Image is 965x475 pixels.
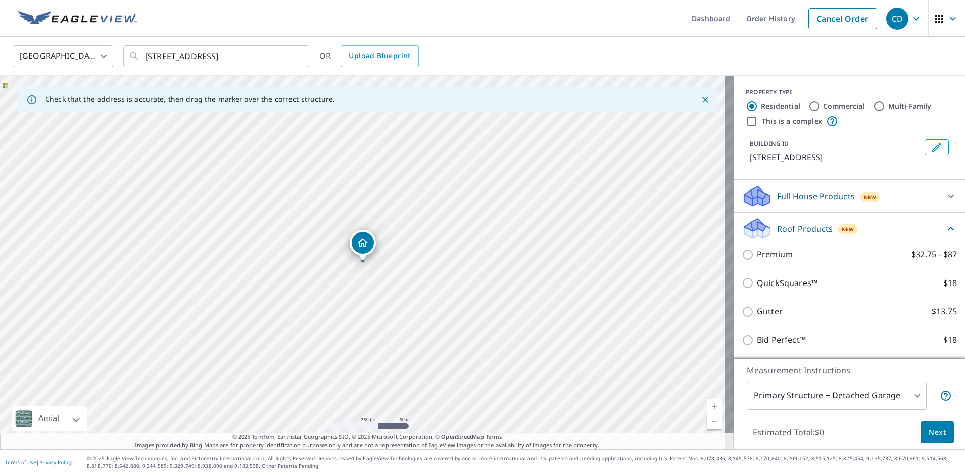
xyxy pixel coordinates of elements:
[12,406,87,431] div: Aerial
[911,248,957,261] p: $32.75 - $87
[341,45,418,67] a: Upload Blueprint
[777,223,833,235] p: Roof Products
[943,277,957,290] p: $18
[747,382,927,410] div: Primary Structure + Detached Garage
[823,101,865,111] label: Commercial
[349,50,410,62] span: Upload Blueprint
[864,193,877,201] span: New
[757,334,806,346] p: Bid Perfect™
[929,426,946,439] span: Next
[762,116,822,126] label: This is a complex
[925,139,949,155] button: Edit building 1
[39,459,72,466] a: Privacy Policy
[707,414,722,429] a: Current Level 17, Zoom Out
[350,230,376,261] div: Dropped pin, building 1, Residential property, 4126 N 7th St Tacoma, WA 98406
[750,139,789,148] p: BUILDING ID
[145,42,288,70] input: Search by address or latitude-longitude
[777,190,855,202] p: Full House Products
[750,151,921,163] p: [STREET_ADDRESS]
[757,248,793,261] p: Premium
[757,305,783,318] p: Gutter
[707,399,722,414] a: Current Level 17, Zoom In
[940,390,952,402] span: Your report will include the primary structure and a detached garage if one exists.
[747,364,952,376] p: Measurement Instructions
[761,101,800,111] label: Residential
[5,459,72,465] p: |
[699,93,712,106] button: Close
[232,433,502,441] span: © 2025 TomTom, Earthstar Geographics SIO, © 2025 Microsoft Corporation, ©
[742,217,957,240] div: Roof ProductsNew
[808,8,877,29] a: Cancel Order
[757,277,817,290] p: QuickSquares™
[886,8,908,30] div: CD
[921,421,954,444] button: Next
[45,94,335,104] p: Check that the address is accurate, then drag the marker over the correct structure.
[746,88,953,97] div: PROPERTY TYPE
[742,184,957,208] div: Full House ProductsNew
[842,225,854,233] span: New
[441,433,484,440] a: OpenStreetMap
[5,459,36,466] a: Terms of Use
[745,421,832,443] p: Estimated Total: $0
[18,11,137,26] img: EV Logo
[319,45,419,67] div: OR
[486,433,502,440] a: Terms
[87,455,960,470] p: © 2025 Eagle View Technologies, Inc. and Pictometry International Corp. All Rights Reserved. Repo...
[932,305,957,318] p: $13.75
[888,101,932,111] label: Multi-Family
[13,42,113,70] div: [GEOGRAPHIC_DATA]
[943,334,957,346] p: $18
[35,406,62,431] div: Aerial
